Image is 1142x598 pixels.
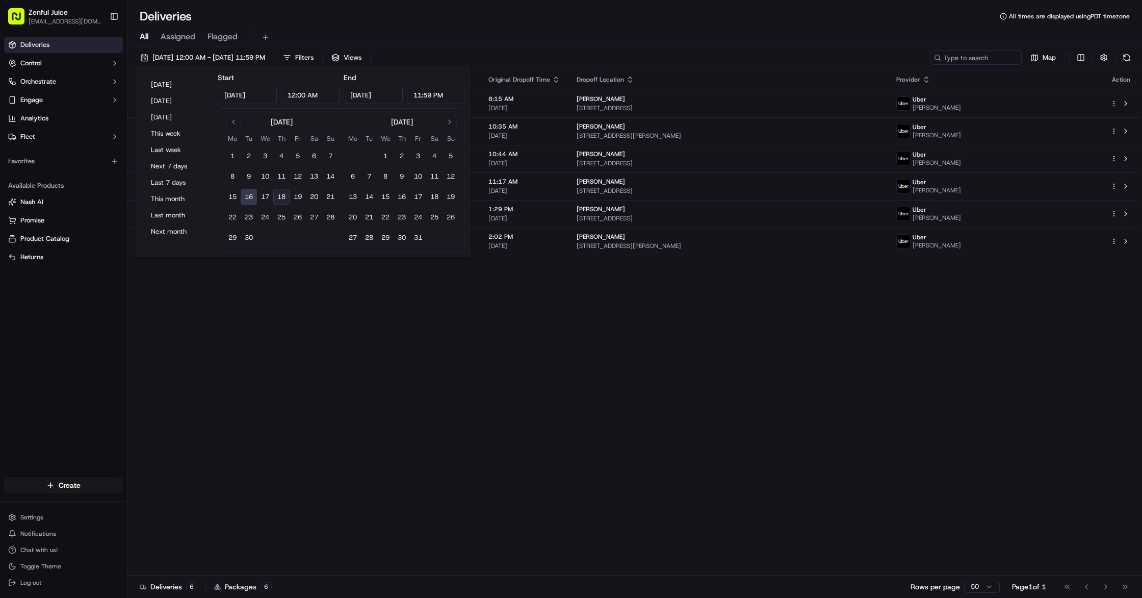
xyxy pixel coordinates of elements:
button: 5 [290,148,306,164]
button: 20 [345,209,361,226]
span: 2:02 PM [488,233,560,241]
input: Type to search [930,51,1022,65]
a: Nash AI [8,197,119,207]
button: This month [146,192,207,206]
span: [DATE] [488,187,560,195]
span: Uber [913,178,926,186]
input: Date [218,86,277,104]
button: Zenful Juice[EMAIL_ADDRESS][DOMAIN_NAME] [4,4,106,29]
span: [PERSON_NAME] [577,95,625,103]
span: [STREET_ADDRESS] [577,159,879,167]
button: 8 [224,168,241,185]
span: Engage [20,95,43,105]
button: 10 [410,168,426,185]
button: 1 [377,148,394,164]
button: Control [4,55,123,71]
th: Friday [290,133,306,144]
img: 1736555255976-a54dd68f-1ca7-489b-9aae-adbdc363a1c4 [10,97,29,116]
span: [DATE] [488,132,560,140]
span: Map [1043,53,1056,62]
button: Promise [4,212,123,229]
button: Nash AI [4,194,123,210]
button: Refresh [1120,51,1134,65]
span: Analytics [20,114,48,123]
button: Orchestrate [4,73,123,90]
button: 22 [224,209,241,226]
button: Last 7 days [146,176,207,190]
img: uber-new-logo.jpeg [897,180,910,193]
span: Pylon [101,173,123,181]
span: Toggle Theme [20,562,61,570]
h1: Deliveries [140,8,192,24]
span: 8:15 AM [488,95,560,103]
button: 31 [410,230,426,246]
span: [STREET_ADDRESS] [577,214,879,222]
th: Saturday [306,133,322,144]
button: Filters [278,51,318,65]
span: Log out [20,579,41,587]
button: 6 [345,168,361,185]
button: 28 [361,230,377,246]
button: Next month [146,225,207,239]
input: Got a question? Start typing here... [27,66,184,77]
button: 19 [443,189,459,205]
button: 12 [443,168,459,185]
span: 11:17 AM [488,178,560,186]
button: 21 [361,209,377,226]
span: Knowledge Base [20,148,78,158]
div: Start new chat [35,97,167,108]
button: Next 7 days [146,159,207,173]
button: Zenful Juice [29,7,68,17]
th: Tuesday [241,133,257,144]
span: Uber [913,151,926,159]
a: Returns [8,253,119,262]
p: Welcome 👋 [10,41,186,57]
button: 23 [241,209,257,226]
button: 13 [345,189,361,205]
button: Returns [4,249,123,265]
button: 27 [345,230,361,246]
button: Go to previous month [226,115,241,129]
span: Promise [20,216,44,225]
button: 9 [241,168,257,185]
span: Filters [295,53,314,62]
button: [DATE] [146,110,207,124]
div: We're available if you need us! [35,108,129,116]
button: 5 [443,148,459,164]
th: Sunday [443,133,459,144]
span: All times are displayed using PDT timezone [1009,12,1130,20]
button: 19 [290,189,306,205]
button: 14 [322,168,339,185]
span: [DATE] 12:00 AM - [DATE] 11:59 PM [152,53,265,62]
span: [STREET_ADDRESS][PERSON_NAME] [577,132,879,140]
button: 16 [241,189,257,205]
span: Uber [913,233,926,241]
span: [PERSON_NAME] [913,186,961,194]
th: Friday [410,133,426,144]
div: 6 [186,582,197,591]
button: Fleet [4,129,123,145]
th: Saturday [426,133,443,144]
button: Map [1026,51,1060,65]
button: Engage [4,92,123,108]
button: 7 [361,168,377,185]
button: Start new chat [173,101,186,113]
span: Chat with us! [20,546,58,554]
span: [PERSON_NAME] [913,214,961,222]
button: 1 [224,148,241,164]
input: Time [281,86,340,104]
button: 2 [241,148,257,164]
th: Monday [224,133,241,144]
button: 12 [290,168,306,185]
button: 25 [273,209,290,226]
span: Fleet [20,132,35,141]
button: Last week [146,143,207,157]
button: 4 [273,148,290,164]
img: uber-new-logo.jpeg [897,207,910,220]
button: 23 [394,209,410,226]
th: Sunday [322,133,339,144]
button: 3 [410,148,426,164]
span: 1:29 PM [488,205,560,213]
button: 18 [426,189,443,205]
span: [PERSON_NAME] [913,131,961,139]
